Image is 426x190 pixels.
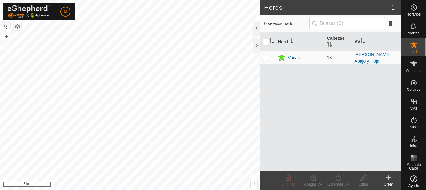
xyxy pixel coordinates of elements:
[410,144,417,148] span: Infra
[14,23,21,30] button: Capas del Mapa
[407,88,420,91] span: Collares
[3,23,10,30] button: Restablecer Mapa
[355,52,391,64] a: [PERSON_NAME] Abajo y Hoja
[325,33,352,51] th: Cabezas
[288,54,300,61] div: Vacas
[3,41,10,49] button: –
[3,33,10,40] button: +
[352,33,401,51] th: VV
[408,184,419,188] span: Ayuda
[8,5,50,18] img: Logo Gallagher
[326,182,351,187] div: Encender VV
[376,182,401,187] div: Crear
[408,50,418,54] span: Herds
[327,43,332,48] p-sorticon: Activar para ordenar
[408,31,419,35] span: Alertas
[264,4,391,11] h2: Herds
[251,180,257,187] button: i
[406,69,421,73] span: Animales
[403,163,424,170] span: Mapa de Calor
[410,106,417,110] span: VVs
[301,182,326,187] div: Apagar VV
[281,182,295,187] span: Eliminar
[269,39,274,44] p-sorticon: Activar para ordenar
[275,33,324,51] th: Herd
[407,13,421,16] span: Horarios
[360,39,365,44] p-sorticon: Activar para ordenar
[327,55,332,60] span: 18
[391,3,395,12] span: 1
[264,20,309,27] span: 0 seleccionado
[64,8,67,15] span: M
[253,181,255,186] span: i
[142,182,163,187] a: Contáctenos
[351,182,376,187] div: Editar
[288,39,293,44] p-sorticon: Activar para ordenar
[408,125,419,129] span: Estado
[309,17,385,30] input: Buscar (S)
[98,182,134,187] a: Política de Privacidad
